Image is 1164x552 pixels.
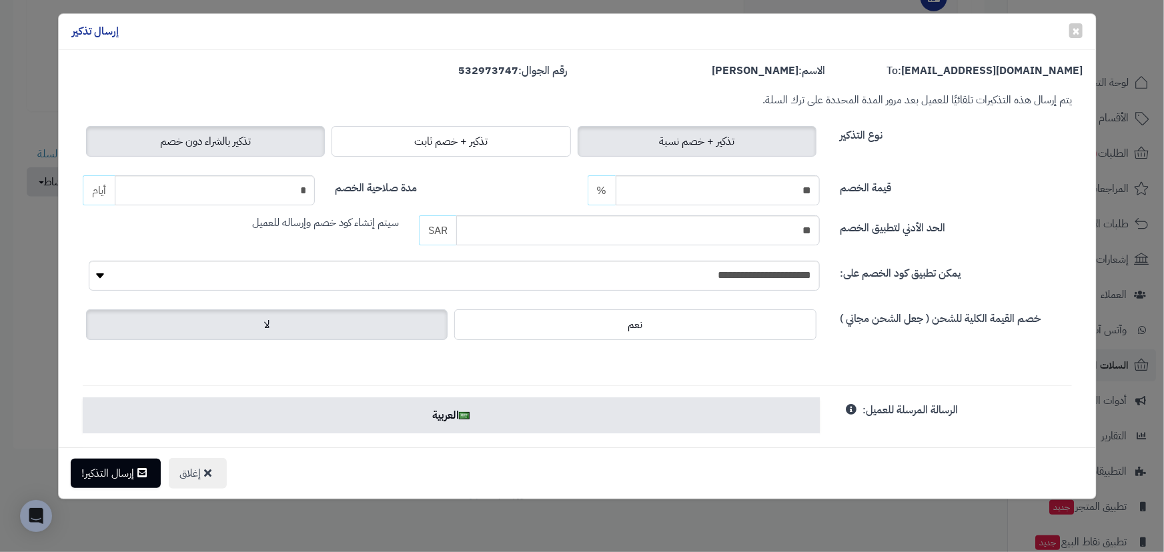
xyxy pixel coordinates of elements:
small: يتم إرسال هذه التذكيرات تلقائيًا للعميل بعد مرور المدة المحددة على ترك السلة. [762,92,1072,108]
div: Open Intercom Messenger [20,500,52,532]
label: خصم القيمة الكلية للشحن ( جعل الشحن مجاني ) [840,306,1041,327]
a: العربية [83,397,820,433]
label: To: [887,63,1083,79]
label: الرسالة المرسلة للعميل: [862,397,958,418]
span: تذكير + خصم ثابت [414,133,488,149]
label: رقم الجوال: [459,63,568,79]
label: الحد الأدني لتطبيق الخصم [840,215,945,236]
button: إرسال التذكير! [71,459,161,488]
label: قيمة الخصم [840,175,891,196]
span: سيتم إنشاء كود خصم وإرساله للعميل [252,215,399,231]
span: لا [264,317,269,333]
strong: [PERSON_NAME] [712,63,798,79]
h4: إرسال تذكير [72,24,119,39]
span: SAR [419,215,456,245]
span: % [597,183,607,199]
label: مدة صلاحية الخصم [335,175,417,196]
span: أيام [83,175,115,205]
label: يمكن تطبيق كود الخصم على: [840,261,961,281]
span: نعم [628,317,643,333]
strong: [EMAIL_ADDRESS][DOMAIN_NAME] [901,63,1083,79]
b: عنوان رسالة البريد الالكتروني [689,446,806,462]
span: تذكير + خصم نسبة [659,133,734,149]
label: نوع التذكير [840,123,883,143]
label: الاسم: [712,63,825,79]
span: تذكير بالشراء دون خصم [160,133,251,149]
img: ar.png [459,412,470,419]
button: إغلاق [169,458,227,489]
strong: 532973747 [459,63,519,79]
span: × [1072,21,1080,41]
